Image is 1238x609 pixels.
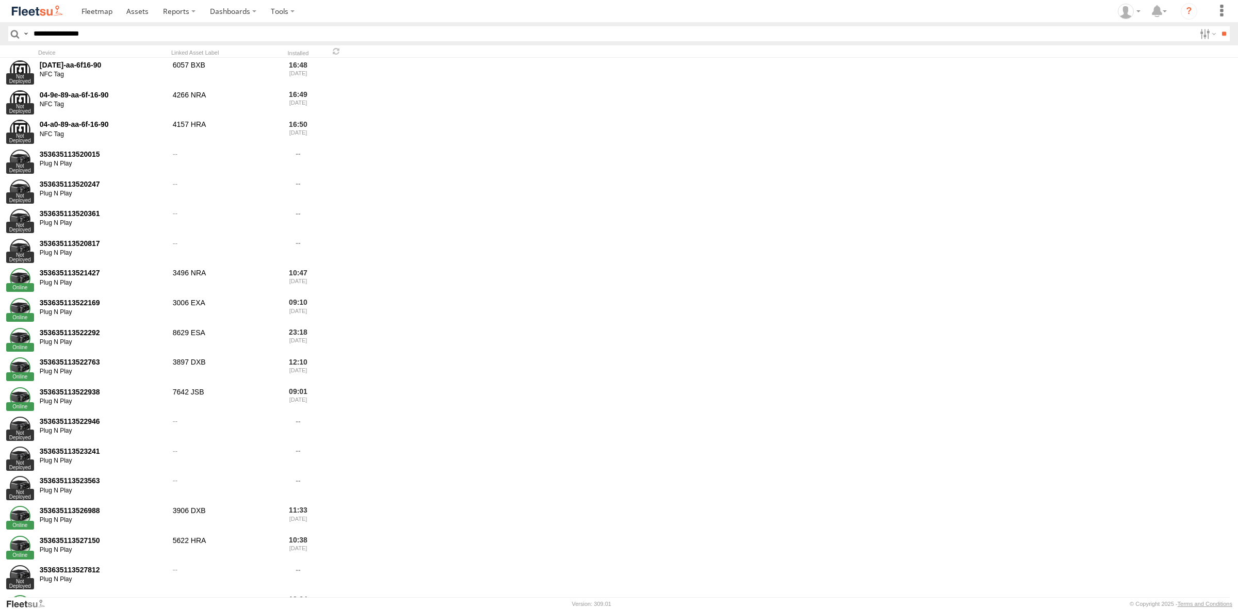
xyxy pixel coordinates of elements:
[40,190,166,198] div: Plug N Play
[171,326,274,354] div: 8629 ESA
[40,60,166,70] div: [DATE]-aa-6f16-90
[171,49,274,56] div: Linked Asset Label
[40,546,166,554] div: Plug N Play
[279,386,318,414] div: 09:01 [DATE]
[279,89,318,117] div: 16:49 [DATE]
[40,476,166,485] div: 353635113523563
[40,71,166,79] div: NFC Tag
[279,119,318,146] div: 16:50 [DATE]
[40,457,166,465] div: Plug N Play
[1196,26,1218,41] label: Search Filter Options
[40,595,166,604] div: 353635113528067
[1181,3,1197,20] i: ?
[40,447,166,456] div: 353635113523241
[40,268,166,277] div: 353635113521427
[40,487,166,495] div: Plug N Play
[40,179,166,189] div: 353635113520247
[279,326,318,354] div: 23:18 [DATE]
[171,89,274,117] div: 4266 NRA
[1130,601,1232,607] div: © Copyright 2025 -
[40,357,166,367] div: 353635113522763
[40,417,166,426] div: 353635113522946
[279,297,318,324] div: 09:10 [DATE]
[6,599,53,609] a: Visit our Website
[40,130,166,139] div: NFC Tag
[279,59,318,87] div: 16:48 [DATE]
[171,356,274,384] div: 3897 DXB
[40,328,166,337] div: 353635113522292
[40,90,166,100] div: 04-9e-89-aa-6f-16-90
[1178,601,1232,607] a: Terms and Conditions
[330,46,343,56] span: Refresh
[40,338,166,347] div: Plug N Play
[171,119,274,146] div: 4157 HRA
[40,516,166,524] div: Plug N Play
[40,101,166,109] div: NFC Tag
[572,601,611,607] div: Version: 309.01
[40,298,166,307] div: 353635113522169
[40,506,166,515] div: 353635113526988
[279,534,318,562] div: 10:38 [DATE]
[171,267,274,295] div: 3496 NRA
[40,219,166,227] div: Plug N Play
[40,308,166,317] div: Plug N Play
[40,150,166,159] div: 353635113520015
[40,536,166,545] div: 353635113527150
[40,398,166,406] div: Plug N Play
[279,267,318,295] div: 10:47 [DATE]
[171,297,274,324] div: 3006 EXA
[279,504,318,532] div: 11:33 [DATE]
[38,49,167,56] div: Device
[40,160,166,168] div: Plug N Play
[279,51,318,56] div: Installed
[40,209,166,218] div: 353635113520361
[40,239,166,248] div: 353635113520817
[40,565,166,574] div: 353635113527812
[171,504,274,532] div: 3906 DXB
[40,249,166,257] div: Plug N Play
[1114,4,1144,19] div: Aasif Ayoob
[171,534,274,562] div: 5622 HRA
[40,387,166,397] div: 353635113522938
[22,26,30,41] label: Search Query
[40,427,166,435] div: Plug N Play
[40,279,166,287] div: Plug N Play
[40,575,166,584] div: Plug N Play
[40,120,166,129] div: 04-a0-89-aa-6f-16-90
[40,368,166,376] div: Plug N Play
[279,356,318,384] div: 12:10 [DATE]
[10,4,64,18] img: fleetsu-logo-horizontal.svg
[171,386,274,414] div: 7642 JSB
[171,59,274,87] div: 6057 BXB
